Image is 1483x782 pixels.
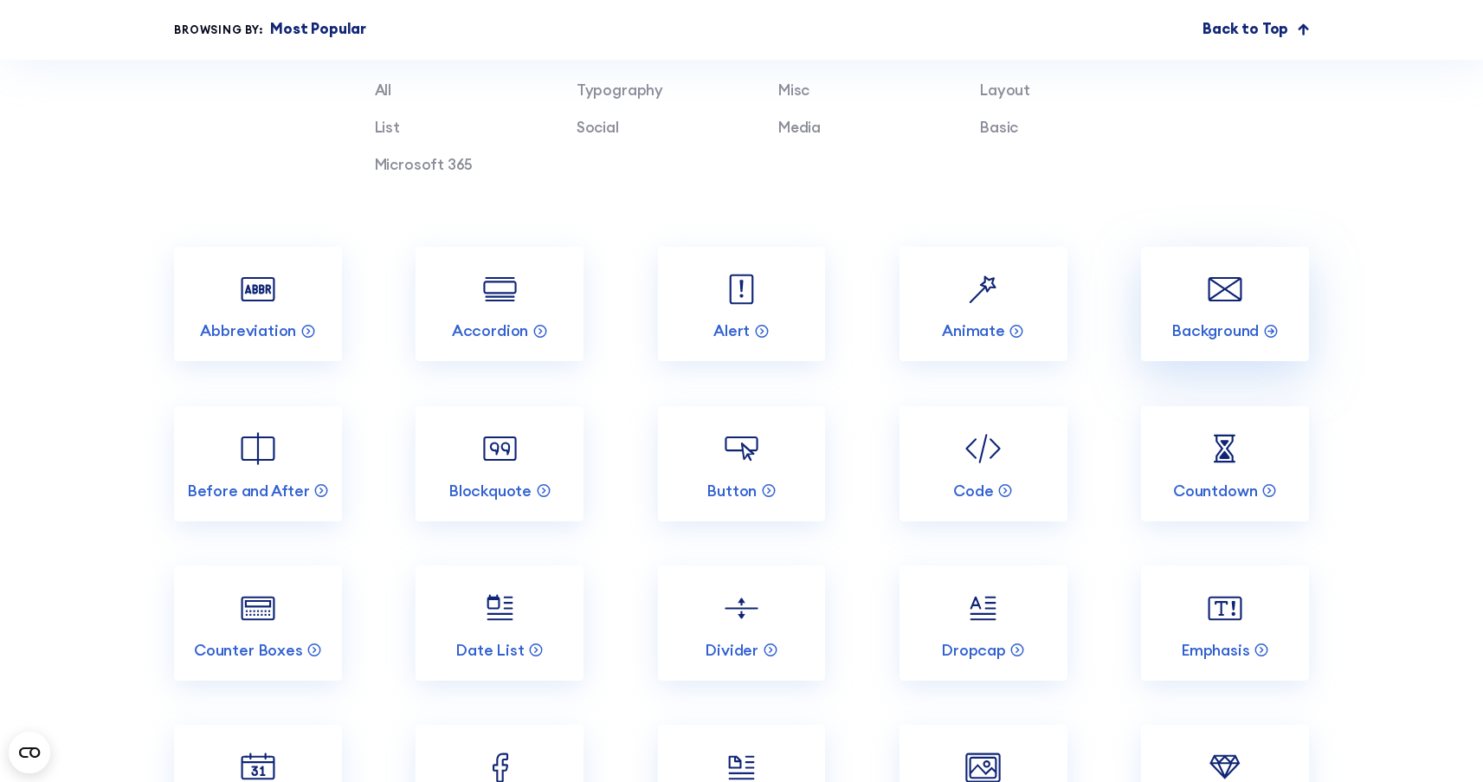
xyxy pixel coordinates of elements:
a: Code [899,406,1067,521]
p: Blockquote [448,481,532,501]
a: Alert [658,247,826,362]
a: Background [1141,247,1309,362]
a: Back to Top [1203,18,1309,41]
a: Date List [416,565,584,681]
a: All [375,81,392,100]
p: Dropcap [941,640,1006,660]
a: Typography [577,81,663,100]
img: Divider [719,586,764,630]
a: Accordion [416,247,584,362]
a: Microsoft 365 [375,155,474,174]
a: Media [778,118,821,137]
iframe: Chat Widget [1171,581,1483,782]
img: Background [1203,267,1247,311]
p: Countdown [1173,481,1257,501]
p: Back to Top [1203,18,1288,41]
button: Open CMP widget [9,732,50,773]
p: Counter Boxes [194,640,303,660]
a: Button [658,406,826,521]
img: Accordion [478,267,522,311]
img: Abbreviation [235,267,280,311]
a: Blockquote [416,406,584,521]
img: Animate [961,267,1005,311]
a: Layout [980,81,1030,100]
p: Abbreviation [200,320,296,340]
a: List [375,118,400,137]
p: Button [706,481,757,501]
p: Background [1171,320,1259,340]
img: Counter Boxes [235,586,280,630]
a: Before and After [174,406,342,521]
a: Abbreviation [174,247,342,362]
img: Code [961,426,1005,470]
p: Divider [705,640,758,660]
img: Before and After [235,426,280,470]
p: Code [953,481,993,501]
img: Date List [478,586,522,630]
a: Animate [899,247,1067,362]
a: Basic [980,118,1018,137]
a: Social [577,118,619,137]
p: Alert [713,320,750,340]
a: Countdown [1141,406,1309,521]
img: Alert [719,267,764,311]
img: Button [719,426,764,470]
a: Misc [778,81,809,100]
p: Animate [942,320,1005,340]
img: Countdown [1203,426,1247,470]
a: Divider [658,565,826,681]
a: Dropcap [899,565,1067,681]
a: Counter Boxes [174,565,342,681]
p: Accordion [452,320,528,340]
img: Blockquote [478,426,522,470]
div: Browsing by: [174,22,262,38]
a: Emphasis [1141,565,1309,681]
p: Date List [455,640,524,660]
img: Dropcap [961,586,1005,630]
p: Before and After [187,481,310,501]
p: Most Popular [270,18,366,41]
